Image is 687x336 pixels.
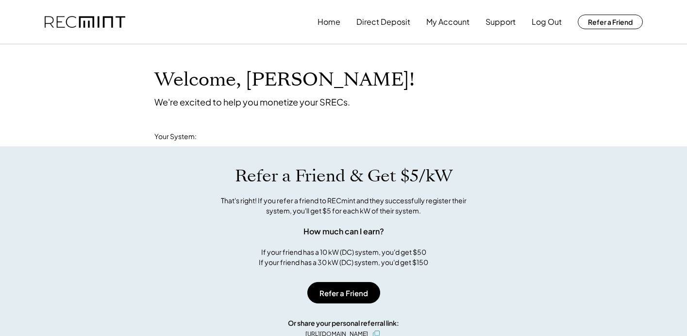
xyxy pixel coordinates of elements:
[307,282,380,303] button: Refer a Friend
[578,15,643,29] button: Refer a Friend
[288,318,399,328] div: Or share your personal referral link:
[210,195,477,216] div: That's right! If you refer a friend to RECmint and they successfully register their system, you'l...
[45,16,125,28] img: recmint-logotype%403x.png
[154,96,350,107] div: We're excited to help you monetize your SRECs.
[426,12,469,32] button: My Account
[318,12,340,32] button: Home
[532,12,562,32] button: Log Out
[486,12,516,32] button: Support
[154,69,415,91] h1: Welcome, [PERSON_NAME]!
[235,166,452,186] h1: Refer a Friend & Get $5/kW
[303,226,384,237] div: How much can I earn?
[154,132,197,141] div: Your System:
[259,247,428,267] div: If your friend has a 10 kW (DC) system, you'd get $50 If your friend has a 30 kW (DC) system, you...
[356,12,410,32] button: Direct Deposit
